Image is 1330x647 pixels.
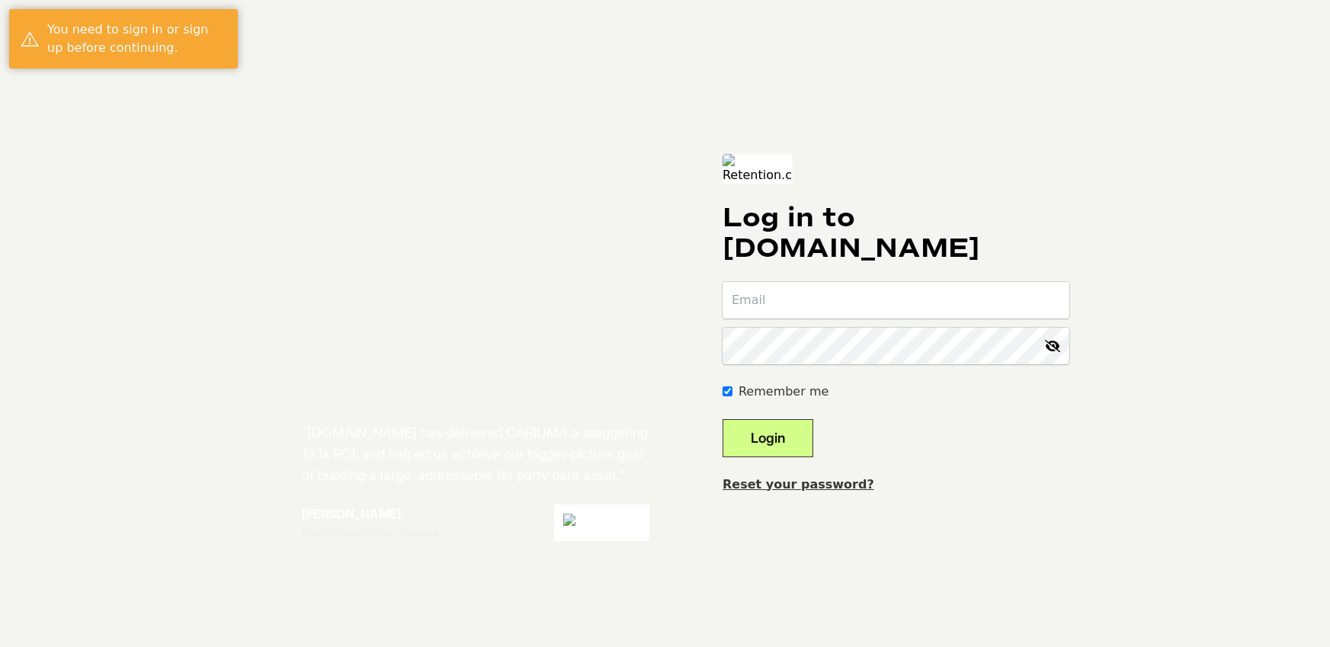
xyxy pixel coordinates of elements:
span: Chief Digital Officer, Cariuma [302,526,438,539]
h2: “[DOMAIN_NAME] has delivered CARIUMA a staggering 13.1x ROI, and helped us achieve our bigger-pic... [302,422,649,486]
div: You need to sign in or sign up before continuing. [47,21,226,57]
h1: Log in to [DOMAIN_NAME] [723,203,1069,264]
strong: [PERSON_NAME] [302,506,401,521]
img: Cariuma [554,504,649,541]
a: Reset your password? [723,477,874,492]
button: Login [723,419,813,457]
input: Email [723,282,1069,319]
label: Remember me [739,383,828,401]
img: Retention.com [723,154,793,184]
